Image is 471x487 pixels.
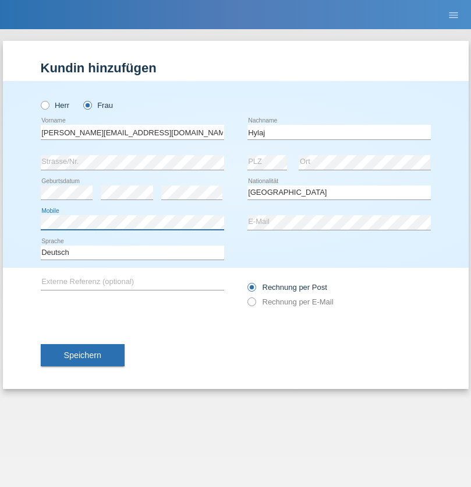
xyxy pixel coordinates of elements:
[442,11,465,18] a: menu
[83,101,113,110] label: Frau
[247,283,327,292] label: Rechnung per Post
[247,283,255,297] input: Rechnung per Post
[247,297,334,306] label: Rechnung per E-Mail
[41,61,431,75] h1: Kundin hinzufügen
[448,9,459,21] i: menu
[83,101,91,108] input: Frau
[247,297,255,312] input: Rechnung per E-Mail
[64,351,101,360] span: Speichern
[41,101,48,108] input: Herr
[41,101,70,110] label: Herr
[41,344,125,366] button: Speichern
